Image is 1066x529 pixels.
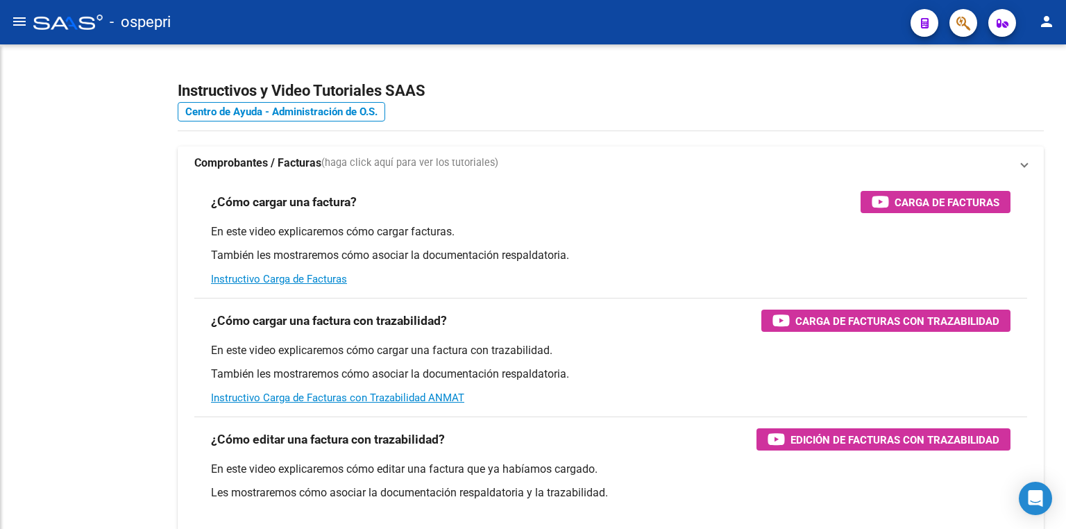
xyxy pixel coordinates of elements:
[895,194,999,211] span: Carga de Facturas
[178,78,1044,104] h2: Instructivos y Video Tutoriales SAAS
[211,248,1010,263] p: También les mostraremos cómo asociar la documentación respaldatoria.
[194,156,321,171] strong: Comprobantes / Facturas
[178,102,385,121] a: Centro de Ayuda - Administración de O.S.
[211,485,1010,501] p: Les mostraremos cómo asociar la documentación respaldatoria y la trazabilidad.
[795,312,999,330] span: Carga de Facturas con Trazabilidad
[211,273,347,285] a: Instructivo Carga de Facturas
[756,428,1010,451] button: Edición de Facturas con Trazabilidad
[211,430,445,449] h3: ¿Cómo editar una factura con trazabilidad?
[1019,482,1052,515] div: Open Intercom Messenger
[211,343,1010,358] p: En este video explicaremos cómo cargar una factura con trazabilidad.
[211,392,464,404] a: Instructivo Carga de Facturas con Trazabilidad ANMAT
[861,191,1010,213] button: Carga de Facturas
[321,156,498,171] span: (haga click aquí para ver los tutoriales)
[211,224,1010,240] p: En este video explicaremos cómo cargar facturas.
[211,367,1010,382] p: También les mostraremos cómo asociar la documentación respaldatoria.
[761,310,1010,332] button: Carga de Facturas con Trazabilidad
[211,462,1010,477] p: En este video explicaremos cómo editar una factura que ya habíamos cargado.
[790,431,999,448] span: Edición de Facturas con Trazabilidad
[11,13,28,30] mat-icon: menu
[211,311,447,330] h3: ¿Cómo cargar una factura con trazabilidad?
[178,146,1044,180] mat-expansion-panel-header: Comprobantes / Facturas(haga click aquí para ver los tutoriales)
[110,7,171,37] span: - ospepri
[1038,13,1055,30] mat-icon: person
[211,192,357,212] h3: ¿Cómo cargar una factura?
